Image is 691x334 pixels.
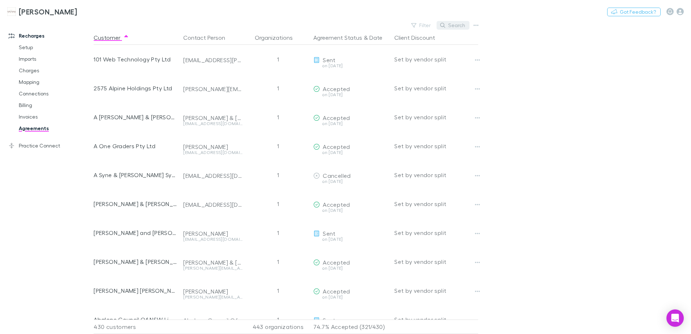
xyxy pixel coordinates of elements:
div: [EMAIL_ADDRESS][DOMAIN_NAME] [183,172,243,179]
a: Invoices [12,111,98,123]
span: Accepted [323,288,350,295]
div: 1 [245,189,310,218]
div: [PERSON_NAME] & [PERSON_NAME] [94,189,177,218]
div: 443 organizations [245,320,310,334]
div: 1 [245,247,310,276]
div: 1 [245,305,310,334]
div: Set by vendor split [394,74,478,103]
div: [EMAIL_ADDRESS][DOMAIN_NAME] [183,237,243,241]
div: [PERSON_NAME] & [PERSON_NAME] [183,114,243,121]
div: [PERSON_NAME] [183,288,243,295]
button: Got Feedback? [607,8,661,16]
div: 1 [245,276,310,305]
div: [PERSON_NAME] [PERSON_NAME] [94,276,177,305]
div: [PERSON_NAME][EMAIL_ADDRESS][DOMAIN_NAME] [183,295,243,299]
div: Set by vendor split [394,103,478,132]
div: A [PERSON_NAME] & [PERSON_NAME] [94,103,177,132]
a: Mapping [12,76,98,88]
p: 74.7% Accepted (321/430) [313,320,389,334]
div: [EMAIL_ADDRESS][PERSON_NAME][DOMAIN_NAME] [183,56,243,64]
button: Filter [408,21,435,30]
div: on [DATE] [313,295,389,299]
div: [PERSON_NAME] and [PERSON_NAME] [94,218,177,247]
a: Agreements [12,123,98,134]
span: Sent [323,56,335,63]
div: Set by vendor split [394,160,478,189]
a: Imports [12,53,98,65]
span: Accepted [323,143,350,150]
div: 430 customers [94,320,180,334]
div: [PERSON_NAME][EMAIL_ADDRESS][DOMAIN_NAME] [183,266,243,270]
div: on [DATE] [313,150,389,155]
div: Set by vendor split [394,305,478,334]
div: Abalone Council Of NSW Limited [94,305,177,334]
div: on [DATE] [313,237,389,241]
a: Charges [12,65,98,76]
a: Setup [12,42,98,53]
a: [PERSON_NAME] [3,3,81,20]
div: [EMAIL_ADDRESS][DOMAIN_NAME] [183,121,243,126]
img: Hales Douglass's Logo [7,7,16,16]
div: on [DATE] [313,64,389,68]
div: A One Graders Pty Ltd [94,132,177,160]
div: 1 [245,160,310,189]
div: [EMAIL_ADDRESS][DOMAIN_NAME] [183,150,243,155]
button: Client Discount [394,30,444,45]
div: on [DATE] [313,208,389,213]
span: Accepted [323,114,350,121]
button: Search [437,21,469,30]
div: on [DATE] [313,121,389,126]
a: Recharges [1,30,98,42]
div: & [313,30,389,45]
div: 2575 Alpine Holdings Pty Ltd [94,74,177,103]
div: Set by vendor split [394,45,478,74]
button: Contact Person [183,30,234,45]
div: [PERSON_NAME] [183,143,243,150]
button: Agreement Status [313,30,362,45]
div: A Syne & [PERSON_NAME] Syne & [PERSON_NAME] [PERSON_NAME] & R Syne [94,160,177,189]
span: Accepted [323,201,350,208]
a: Practice Connect [1,140,98,151]
div: Open Intercom Messenger [666,309,684,327]
div: Set by vendor split [394,247,478,276]
div: [PERSON_NAME] [183,230,243,237]
div: on [DATE] [313,266,389,270]
div: Set by vendor split [394,132,478,160]
div: [PERSON_NAME] & [PERSON_NAME] & [PERSON_NAME] & [PERSON_NAME] [94,247,177,276]
div: 1 [245,218,310,247]
h3: [PERSON_NAME] [19,7,77,16]
div: Set by vendor split [394,276,478,305]
span: Sent [323,230,335,237]
div: 101 Web Technology Pty Ltd [94,45,177,74]
span: Sent [323,317,335,324]
div: on [DATE] [313,179,389,184]
div: Abalone Council Of NSW Limited [183,317,243,324]
div: [PERSON_NAME][EMAIL_ADDRESS][DOMAIN_NAME] [183,85,243,93]
div: [EMAIL_ADDRESS][DOMAIN_NAME] [183,201,243,208]
span: Cancelled [323,172,351,179]
div: [PERSON_NAME] & [PERSON_NAME] & [PERSON_NAME] & [PERSON_NAME] [183,259,243,266]
div: 1 [245,103,310,132]
div: 1 [245,45,310,74]
span: Accepted [323,85,350,92]
div: on [DATE] [313,93,389,97]
button: Customer [94,30,129,45]
a: Billing [12,99,98,111]
button: Date [369,30,382,45]
div: Set by vendor split [394,218,478,247]
div: 1 [245,132,310,160]
div: 1 [245,74,310,103]
a: Connections [12,88,98,99]
span: Accepted [323,259,350,266]
div: Set by vendor split [394,189,478,218]
button: Organizations [255,30,301,45]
